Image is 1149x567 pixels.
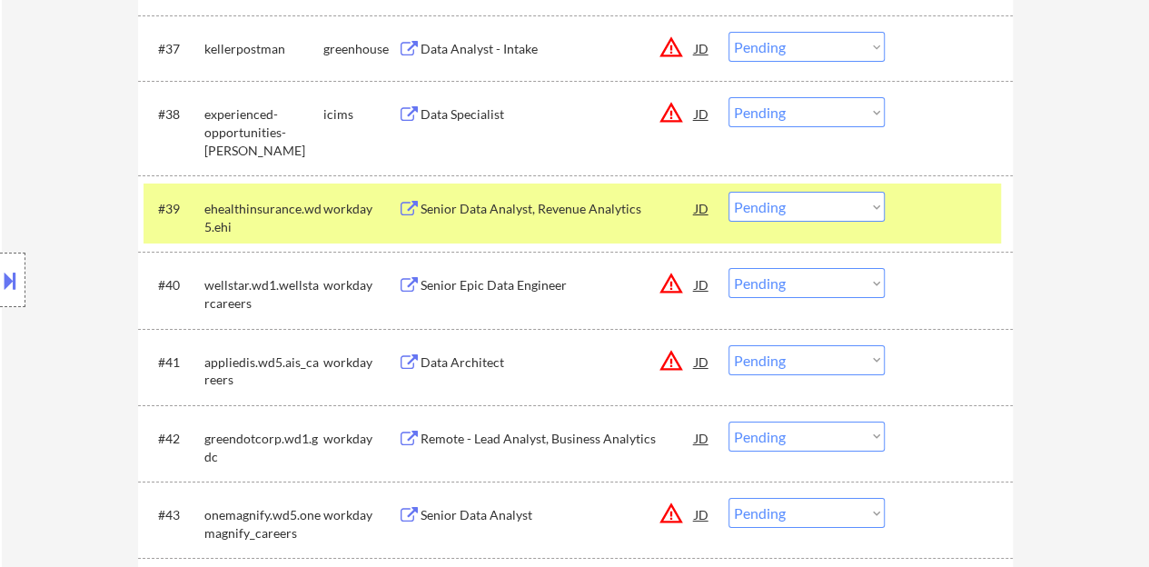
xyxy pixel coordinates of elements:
[659,348,684,373] button: warning_amber
[158,40,190,58] div: #37
[421,276,695,294] div: Senior Epic Data Engineer
[693,498,711,531] div: JD
[693,422,711,454] div: JD
[659,35,684,60] button: warning_amber
[158,506,190,524] div: #43
[323,276,398,294] div: workday
[323,200,398,218] div: workday
[204,506,323,542] div: onemagnify.wd5.onemagnify_careers
[323,40,398,58] div: greenhouse
[659,100,684,125] button: warning_amber
[421,40,695,58] div: Data Analyst - Intake
[421,200,695,218] div: Senior Data Analyst, Revenue Analytics
[421,105,695,124] div: Data Specialist
[693,345,711,378] div: JD
[421,430,695,448] div: Remote - Lead Analyst, Business Analytics
[323,105,398,124] div: icims
[659,501,684,526] button: warning_amber
[659,271,684,296] button: warning_amber
[421,506,695,524] div: Senior Data Analyst
[693,192,711,224] div: JD
[693,97,711,130] div: JD
[323,430,398,448] div: workday
[693,32,711,65] div: JD
[323,353,398,372] div: workday
[204,40,323,58] div: kellerpostman
[693,268,711,301] div: JD
[204,105,323,159] div: experienced-opportunities-[PERSON_NAME]
[421,353,695,372] div: Data Architect
[323,506,398,524] div: workday
[158,105,190,124] div: #38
